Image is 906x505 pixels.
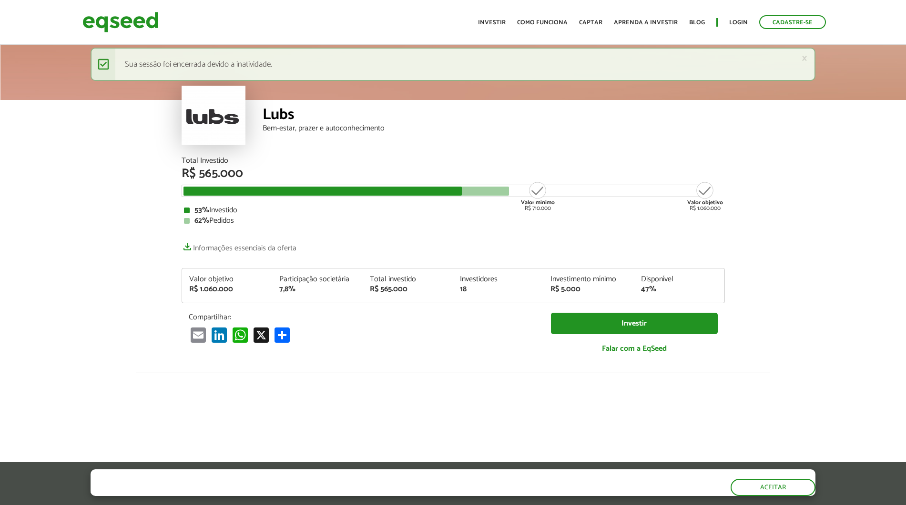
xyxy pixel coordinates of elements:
a: Blog [689,20,705,26]
a: LinkedIn [210,327,229,342]
strong: 53% [194,204,209,217]
div: 47% [641,286,717,293]
div: R$ 1.060.000 [687,181,723,211]
button: Aceitar [731,479,815,496]
div: Lubs [263,107,725,125]
div: 18 [460,286,536,293]
a: Login [729,20,748,26]
a: Falar com a EqSeed [551,339,718,358]
div: Investimento mínimo [550,276,627,283]
a: política de privacidade e de cookies [216,487,326,495]
a: Aprenda a investir [614,20,678,26]
a: Como funciona [517,20,568,26]
img: EqSeed [82,10,159,35]
p: Ao clicar em "aceitar", você aceita nossa . [91,486,436,495]
a: WhatsApp [231,327,250,342]
a: Investir [478,20,506,26]
div: Bem-estar, prazer e autoconhecimento [263,125,725,132]
a: Captar [579,20,602,26]
a: Cadastre-se [759,15,826,29]
div: R$ 710.000 [520,181,556,211]
div: Participação societária [279,276,356,283]
a: Informações essenciais da oferta [182,239,296,252]
a: Investir [551,313,718,334]
div: Investidores [460,276,536,283]
a: X [252,327,271,342]
p: Compartilhar: [189,313,537,322]
h5: O site da EqSeed utiliza cookies para melhorar sua navegação. [91,469,436,484]
div: R$ 1.060.000 [189,286,265,293]
div: Pedidos [184,217,723,225]
strong: 62% [194,214,209,227]
strong: Valor mínimo [521,198,555,207]
div: Total investido [370,276,446,283]
div: Investido [184,207,723,214]
div: R$ 565.000 [370,286,446,293]
a: Email [189,327,208,342]
div: Total Investido [182,157,725,165]
div: R$ 5.000 [550,286,627,293]
a: × [802,53,807,63]
a: Compartilhar [273,327,292,342]
div: R$ 565.000 [182,168,725,180]
div: Sua sessão foi encerrada devido a inatividade. [91,48,815,81]
div: Valor objetivo [189,276,265,283]
div: 7,8% [279,286,356,293]
strong: Valor objetivo [687,198,723,207]
div: Disponível [641,276,717,283]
